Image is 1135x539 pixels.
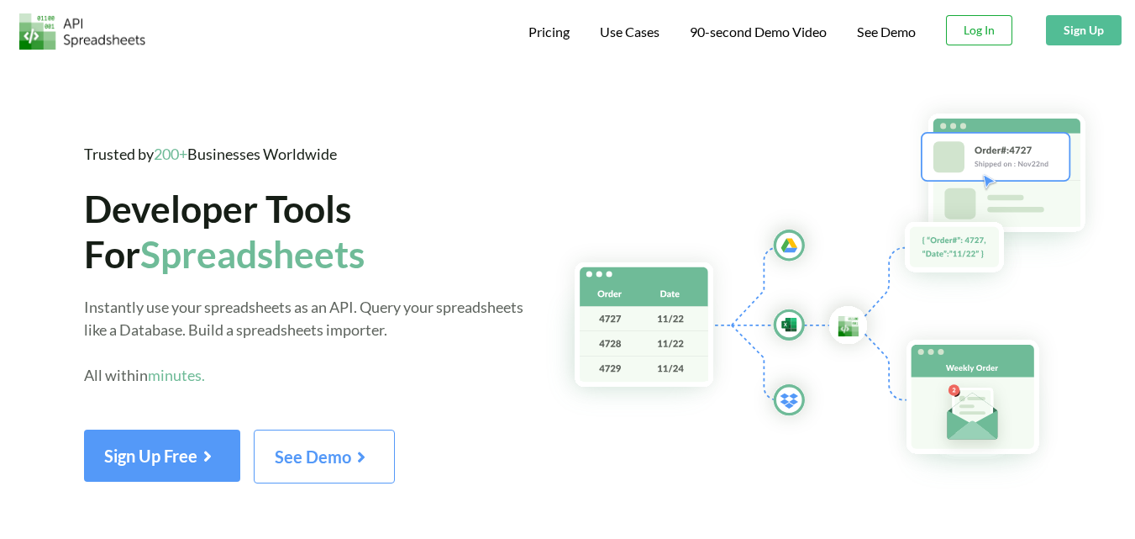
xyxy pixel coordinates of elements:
[19,13,145,50] img: Logo.png
[254,430,395,484] button: See Demo
[84,430,240,482] button: Sign Up Free
[946,15,1012,45] button: Log In
[857,24,916,41] a: See Demo
[544,92,1135,490] img: Hero Spreadsheet Flow
[1046,15,1122,45] button: Sign Up
[690,25,827,39] span: 90-second Demo Video
[154,145,187,163] span: 200+
[84,145,337,163] span: Trusted by Businesses Worldwide
[84,298,523,384] span: Instantly use your spreadsheets as an API. Query your spreadsheets like a Database. Build a sprea...
[148,366,205,384] span: minutes.
[104,446,220,466] span: Sign Up Free
[600,24,659,40] span: Use Cases
[528,24,570,40] span: Pricing
[275,447,374,467] span: See Demo
[254,452,395,467] a: See Demo
[84,186,365,275] span: Developer Tools For
[140,231,365,276] span: Spreadsheets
